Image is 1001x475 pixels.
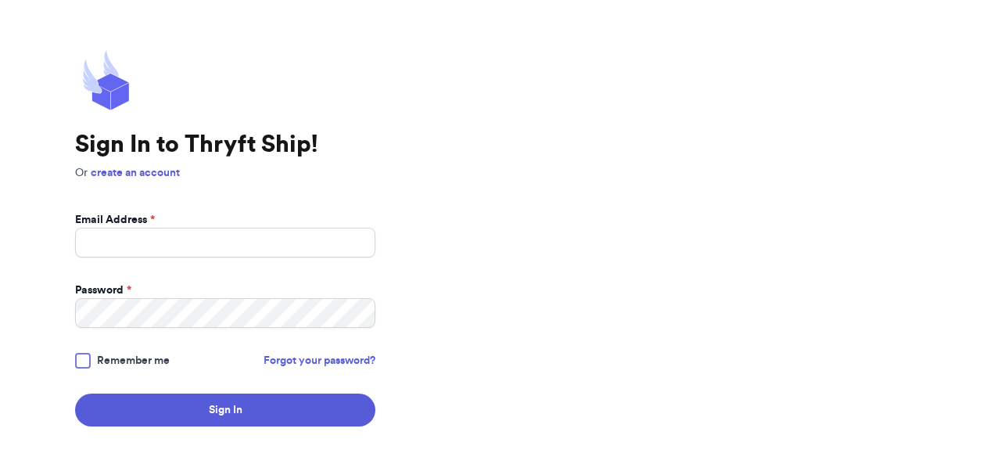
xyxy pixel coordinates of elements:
span: Remember me [97,353,170,369]
label: Password [75,282,131,298]
button: Sign In [75,394,375,426]
label: Email Address [75,212,155,228]
a: Forgot your password? [264,353,375,369]
a: create an account [91,167,180,178]
h1: Sign In to Thryft Ship! [75,131,375,159]
p: Or [75,165,375,181]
